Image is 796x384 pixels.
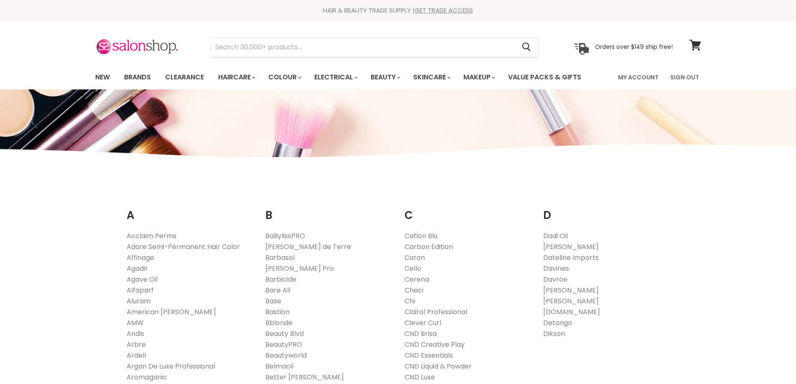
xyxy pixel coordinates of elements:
a: Dikson [543,329,565,338]
a: Agadir [127,264,148,273]
a: Brands [118,69,157,86]
a: Electrical [308,69,363,86]
a: Better [PERSON_NAME] [265,372,344,382]
a: BaBylissPRO [265,231,305,241]
a: CND Essentials [404,351,453,360]
button: Search [516,38,538,57]
a: BeautyPRO [265,340,302,349]
a: Davroe [543,275,567,284]
a: Belmacil [265,361,293,371]
a: Bare All [265,285,290,295]
a: Caron [404,253,425,262]
form: Product [211,37,538,57]
a: Affinage [127,253,154,262]
a: Carbon Edition [404,242,453,252]
a: Ardell [127,351,146,360]
a: Bastion [265,307,290,317]
h2: C [404,196,531,224]
h2: B [265,196,392,224]
a: Adore Semi-Permanent Hair Color [127,242,240,252]
a: Checi [404,285,423,295]
a: CND Creative Play [404,340,465,349]
a: Dateline Imports [543,253,599,262]
a: [DOMAIN_NAME] [543,307,600,317]
a: Barbicide [265,275,296,284]
a: CND Luxe [404,372,435,382]
a: Cerena [404,275,429,284]
a: Arbre [127,340,146,349]
a: My Account [613,69,664,86]
a: AMW [127,318,144,328]
input: Search [211,38,516,57]
a: Dadi Oil [543,231,568,241]
a: Clairol Professional [404,307,467,317]
a: Cello [404,264,421,273]
a: Alfaparf [127,285,154,295]
a: Aromaganic [127,372,167,382]
div: HAIR & BEAUTY TRADE SUPPLY | [85,6,712,15]
a: Chi [404,296,415,306]
a: Sign Out [665,69,704,86]
a: Base [265,296,281,306]
a: Beauty [364,69,405,86]
a: CND Brisa [404,329,437,338]
a: Barbasol [265,253,295,262]
a: Aluram [127,296,150,306]
h2: D [543,196,670,224]
a: Detango [543,318,572,328]
a: Argan De Luxe Professional [127,361,215,371]
a: Clearance [159,69,210,86]
a: [PERSON_NAME] de Terre [265,242,351,252]
a: [PERSON_NAME] Pro [265,264,334,273]
p: Orders over $149 ship free! [595,43,673,51]
a: Davines [543,264,569,273]
a: [PERSON_NAME] [543,296,599,306]
a: Agave Oil [127,275,158,284]
a: Andis [127,329,144,338]
a: Clever Curl [404,318,441,328]
a: Beauty Blvd [265,329,304,338]
a: American [PERSON_NAME] [127,307,216,317]
h2: A [127,196,253,224]
a: Skincare [407,69,455,86]
a: Acclaim Perms [127,231,176,241]
a: [PERSON_NAME] [543,242,599,252]
a: Value Packs & Gifts [502,69,587,86]
a: Colour [262,69,306,86]
a: [PERSON_NAME] [543,285,599,295]
a: GET TRADE ACCESS [415,6,473,15]
a: New [89,69,116,86]
nav: Main [85,65,712,89]
a: Bblonde [265,318,292,328]
a: Beautyworld [265,351,307,360]
a: CND Liquid & Powder [404,361,472,371]
a: Caflon Blu [404,231,437,241]
a: Haircare [212,69,260,86]
a: Makeup [457,69,500,86]
ul: Main menu [89,65,600,89]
